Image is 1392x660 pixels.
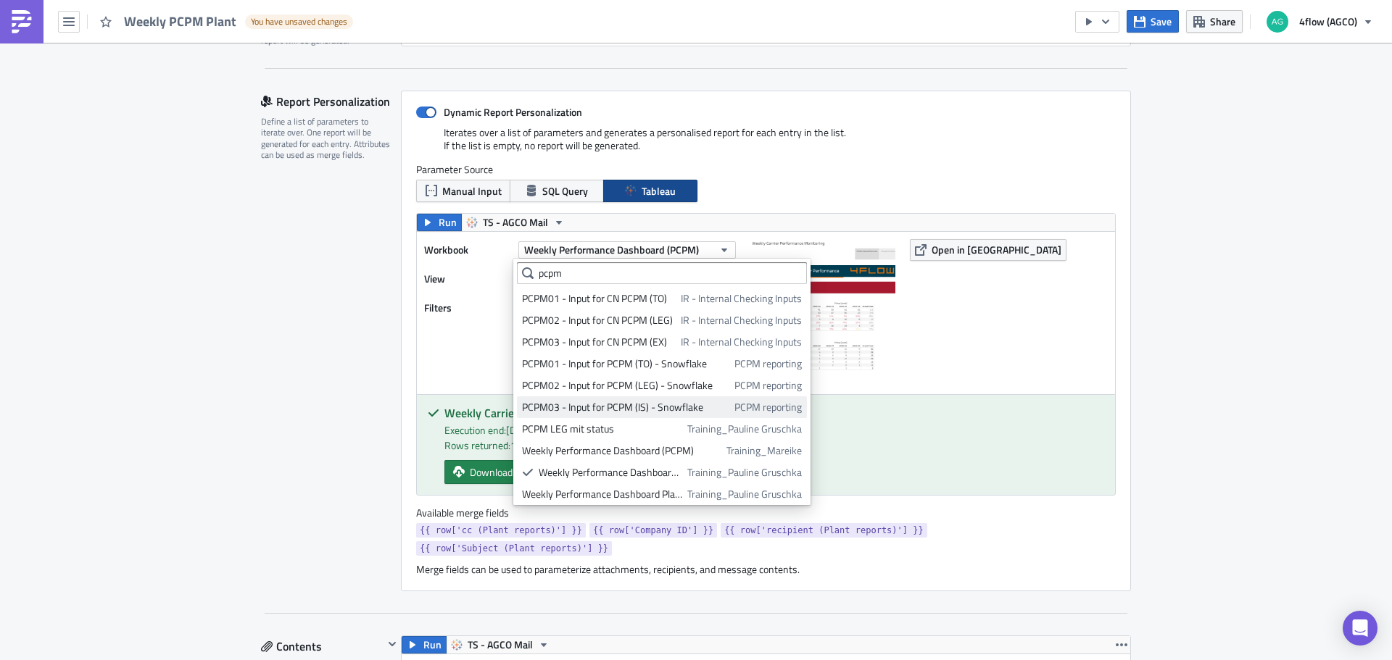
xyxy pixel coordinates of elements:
input: Filter... [517,262,807,284]
span: You have unsaved changes [251,16,347,28]
span: Tableau [642,183,676,199]
span: Download csv [470,464,529,480]
button: Run [402,636,447,653]
div: Weekly Performance Dashboard Plant View (PCPM) [522,487,682,501]
button: 4flow (AGCO) [1258,6,1381,38]
label: Workbook [424,239,511,261]
body: Rich Text Area. Press ALT-0 for help. [6,6,692,17]
a: {{ row['cc (Plant reports)'] }} [416,523,586,538]
img: Avatar [1265,9,1290,34]
span: TS - AGCO Mail [468,636,533,653]
div: PCPM03 - Input for PCPM (IS) - Snowflake [522,400,729,414]
a: {{ row['recipient (Plant reports)'] }} [721,523,927,538]
label: Parameter Source [416,163,1116,176]
span: Run [439,214,457,231]
div: Report Personalization [261,91,401,112]
img: PushMetrics [10,10,33,33]
div: PCPM01 - Input for CN PCPM (TO) [522,291,676,306]
label: View [424,268,511,290]
span: TS - AGCO Mail [483,214,548,231]
a: {{ row['Subject (Plant reports)'] }} [416,541,612,556]
div: Iterates over a list of parameters and generates a personalised report for each entry in the list... [416,126,1116,163]
button: Share [1186,10,1243,33]
h5: Weekly Carrier Performance Monitoring [444,407,1104,419]
label: Available merge fields [416,506,525,519]
button: TS - AGCO Mail [461,214,570,231]
span: Training_Mareike [726,443,802,458]
button: Tableau [603,180,697,202]
span: Weekly Performance Dashboard (PCPM) [524,242,699,257]
span: {{ row['cc (Plant reports)'] }} [420,523,582,538]
div: PCPM LEG mit status [522,422,682,436]
span: {{ row['Subject (Plant reports)'] }} [420,541,608,556]
div: Optionally, perform a condition check before generating and sending a report. Only if true, the r... [261,1,391,46]
div: Execution end: [DATE] 09:02:43 [444,422,1104,438]
button: Hide content [384,635,401,653]
button: SQL Query [510,180,604,202]
div: Weekly Performance Dashboard (PCPM) [522,443,721,458]
div: Merge fields can be used to parameterize attachments, recipients, and message contents. [416,563,1116,576]
span: {{ row['recipient (Plant reports)'] }} [724,523,924,538]
span: Training_Pauline Gruschka [687,422,802,436]
button: TS - AGCO Mail [446,636,555,653]
span: Run [423,636,442,653]
span: Share [1210,14,1235,29]
span: PCPM reporting [734,356,802,371]
button: Save [1127,10,1179,33]
label: Filters [424,297,511,319]
strong: Dynamic Report Personalization [444,104,582,120]
button: Open in [GEOGRAPHIC_DATA] [910,239,1066,261]
div: PCPM02 - Input for PCPM (LEG) - Snowflake [522,378,729,393]
span: Save [1151,14,1172,29]
button: Manual Input [416,180,510,202]
span: Weekly PCPM Plant [124,13,238,30]
a: Download csv [444,460,538,484]
span: Open in [GEOGRAPHIC_DATA] [932,242,1061,257]
span: Training_Pauline Gruschka [687,487,802,501]
span: SQL Query [542,183,588,199]
div: PCPM03 - Input for CN PCPM (EX) [522,335,676,349]
button: Run [417,214,462,231]
span: IR - Internal Checking Inputs [681,291,802,306]
span: 4flow (AGCO) [1299,14,1357,29]
a: {{ row['Company ID'] }} [589,523,717,538]
span: Training_Pauline Gruschka [687,465,802,480]
div: Weekly Performance Dashboard (PCPM) [539,465,682,480]
div: Open Intercom Messenger [1343,611,1377,646]
span: IR - Internal Checking Inputs [681,313,802,327]
img: View Image [750,239,895,384]
div: Contents [261,635,384,657]
div: Rows returned: 16 [444,438,1104,453]
div: Define a list of parameters to iterate over. One report will be generated for each entry. Attribu... [261,116,391,161]
span: PCPM reporting [734,378,802,393]
button: Weekly Performance Dashboard (PCPM) [518,241,736,259]
span: Manual Input [442,183,502,199]
span: PCPM reporting [734,400,802,414]
div: PCPM02 - Input for CN PCPM (LEG) [522,313,676,327]
span: IR - Internal Checking Inputs [681,335,802,349]
div: PCPM01 - Input for PCPM (TO) - Snowflake [522,356,729,371]
span: {{ row['Company ID'] }} [593,523,713,538]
